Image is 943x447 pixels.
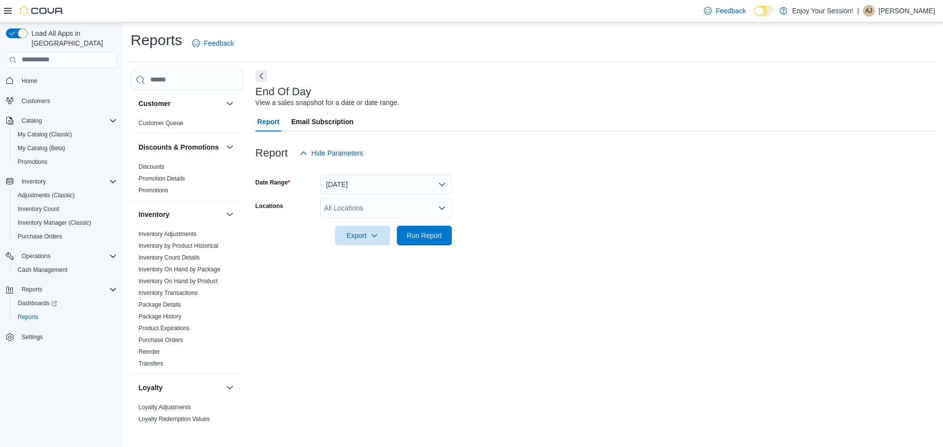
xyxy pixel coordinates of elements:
[139,313,181,320] a: Package History
[18,144,65,152] span: My Catalog (Beta)
[18,284,46,295] button: Reports
[18,284,117,295] span: Reports
[18,331,47,343] a: Settings
[14,217,95,229] a: Inventory Manager (Classic)
[22,77,37,85] span: Home
[131,401,244,429] div: Loyalty
[14,189,79,201] a: Adjustments (Classic)
[139,210,169,219] h3: Inventory
[18,250,117,262] span: Operations
[10,230,121,243] button: Purchase Orders
[139,175,185,183] span: Promotion Details
[14,231,66,242] a: Purchase Orders
[2,94,121,108] button: Customers
[14,311,42,323] a: Reports
[18,266,67,274] span: Cash Management
[18,176,117,187] span: Inventory
[139,301,181,309] span: Package Details
[22,286,42,293] span: Reports
[139,175,185,182] a: Promotion Details
[255,70,267,82] button: Next
[18,75,41,87] a: Home
[14,203,117,215] span: Inventory Count
[139,242,219,250] span: Inventory by Product Historical
[139,186,168,194] span: Promotions
[139,254,200,261] a: Inventory Count Details
[139,289,198,296] a: Inventory Transactions
[139,242,219,249] a: Inventory by Product Historical
[10,296,121,310] a: Dashboards
[131,117,244,133] div: Customer
[139,99,222,108] button: Customer
[139,277,218,285] span: Inventory On Hand by Product
[18,158,48,166] span: Promotions
[18,191,75,199] span: Adjustments (Classic)
[863,5,875,17] div: Aleshia Jennings
[341,226,384,245] span: Export
[10,141,121,155] button: My Catalog (Beta)
[2,330,121,344] button: Settings
[700,1,749,21] a: Feedback
[255,98,399,108] div: View a sales snapshot for a date or date range.
[28,28,117,48] span: Load All Apps in [GEOGRAPHIC_DATA]
[139,254,200,262] span: Inventory Count Details
[139,313,181,320] span: Package History
[255,147,288,159] h3: Report
[18,299,57,307] span: Dashboards
[2,74,121,88] button: Home
[22,252,51,260] span: Operations
[14,142,69,154] a: My Catalog (Beta)
[139,99,170,108] h3: Customer
[291,112,354,131] span: Email Subscription
[139,289,198,297] span: Inventory Transactions
[139,231,196,237] a: Inventory Adjustments
[10,310,121,324] button: Reports
[139,210,222,219] button: Inventory
[22,333,43,341] span: Settings
[139,404,191,411] a: Loyalty Adjustments
[131,30,182,50] h1: Reports
[204,38,234,48] span: Feedback
[2,114,121,128] button: Catalog
[14,311,117,323] span: Reports
[22,178,46,185] span: Inventory
[10,155,121,169] button: Promotions
[18,115,117,127] span: Catalog
[14,297,117,309] span: Dashboards
[18,205,59,213] span: Inventory Count
[139,301,181,308] a: Package Details
[224,98,236,109] button: Customer
[407,231,442,240] span: Run Report
[139,383,222,393] button: Loyalty
[139,230,196,238] span: Inventory Adjustments
[139,278,218,285] a: Inventory On Hand by Product
[754,6,775,16] input: Dark Mode
[18,250,55,262] button: Operations
[2,283,121,296] button: Reports
[14,264,117,276] span: Cash Management
[139,265,221,273] span: Inventory On Hand by Package
[20,6,64,16] img: Cova
[320,175,452,194] button: [DATE]
[438,204,446,212] button: Open list of options
[792,5,854,17] p: Enjoy Your Session!
[18,131,72,138] span: My Catalog (Classic)
[139,415,210,423] span: Loyalty Redemption Values
[2,249,121,263] button: Operations
[10,128,121,141] button: My Catalog (Classic)
[139,360,163,367] a: Transfers
[139,416,210,422] a: Loyalty Redemption Values
[139,142,222,152] button: Discounts & Promotions
[139,360,163,368] span: Transfers
[14,156,52,168] a: Promotions
[296,143,367,163] button: Hide Parameters
[6,70,117,370] nav: Complex example
[22,97,50,105] span: Customers
[14,129,76,140] a: My Catalog (Classic)
[224,382,236,394] button: Loyalty
[879,5,935,17] p: [PERSON_NAME]
[224,209,236,220] button: Inventory
[139,163,165,170] a: Discounts
[18,219,91,227] span: Inventory Manager (Classic)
